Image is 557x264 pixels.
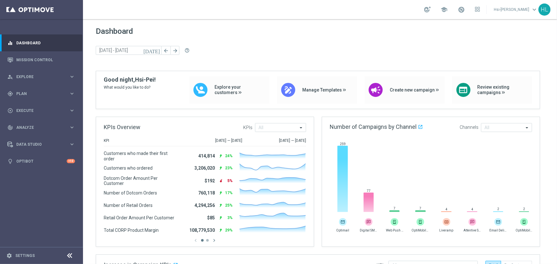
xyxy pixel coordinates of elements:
i: play_circle_outline [7,108,13,114]
button: lightbulb Optibot +10 [7,159,75,164]
i: keyboard_arrow_right [69,74,75,80]
a: Mission Control [16,51,75,68]
span: keyboard_arrow_down [531,6,538,13]
a: Optibot [16,153,67,170]
div: Data Studio [7,142,69,147]
div: HL [538,4,551,16]
i: keyboard_arrow_right [69,141,75,147]
button: gps_fixed Plan keyboard_arrow_right [7,91,75,96]
div: Analyze [7,125,69,130]
i: equalizer [7,40,13,46]
i: track_changes [7,125,13,130]
div: Explore [7,74,69,80]
button: Data Studio keyboard_arrow_right [7,142,75,147]
span: Plan [16,92,69,96]
div: Optibot [7,153,75,170]
div: +10 [67,159,75,163]
span: school [440,6,448,13]
button: Mission Control [7,57,75,62]
span: Execute [16,109,69,113]
button: track_changes Analyze keyboard_arrow_right [7,125,75,130]
div: Dashboard [7,34,75,51]
a: Dashboard [16,34,75,51]
button: equalizer Dashboard [7,40,75,46]
button: play_circle_outline Execute keyboard_arrow_right [7,108,75,113]
span: Analyze [16,126,69,129]
i: settings [6,253,12,259]
i: keyboard_arrow_right [69,124,75,130]
span: Data Studio [16,143,69,146]
i: gps_fixed [7,91,13,97]
a: Settings [15,254,35,258]
i: keyboard_arrow_right [69,107,75,114]
button: person_search Explore keyboard_arrow_right [7,74,75,79]
div: Plan [7,91,69,97]
i: lightbulb [7,158,13,164]
span: Explore [16,75,69,79]
div: Execute [7,108,69,114]
i: person_search [7,74,13,80]
div: Mission Control [7,51,75,68]
i: keyboard_arrow_right [69,91,75,97]
a: Hsi-[PERSON_NAME]keyboard_arrow_down [493,5,538,14]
